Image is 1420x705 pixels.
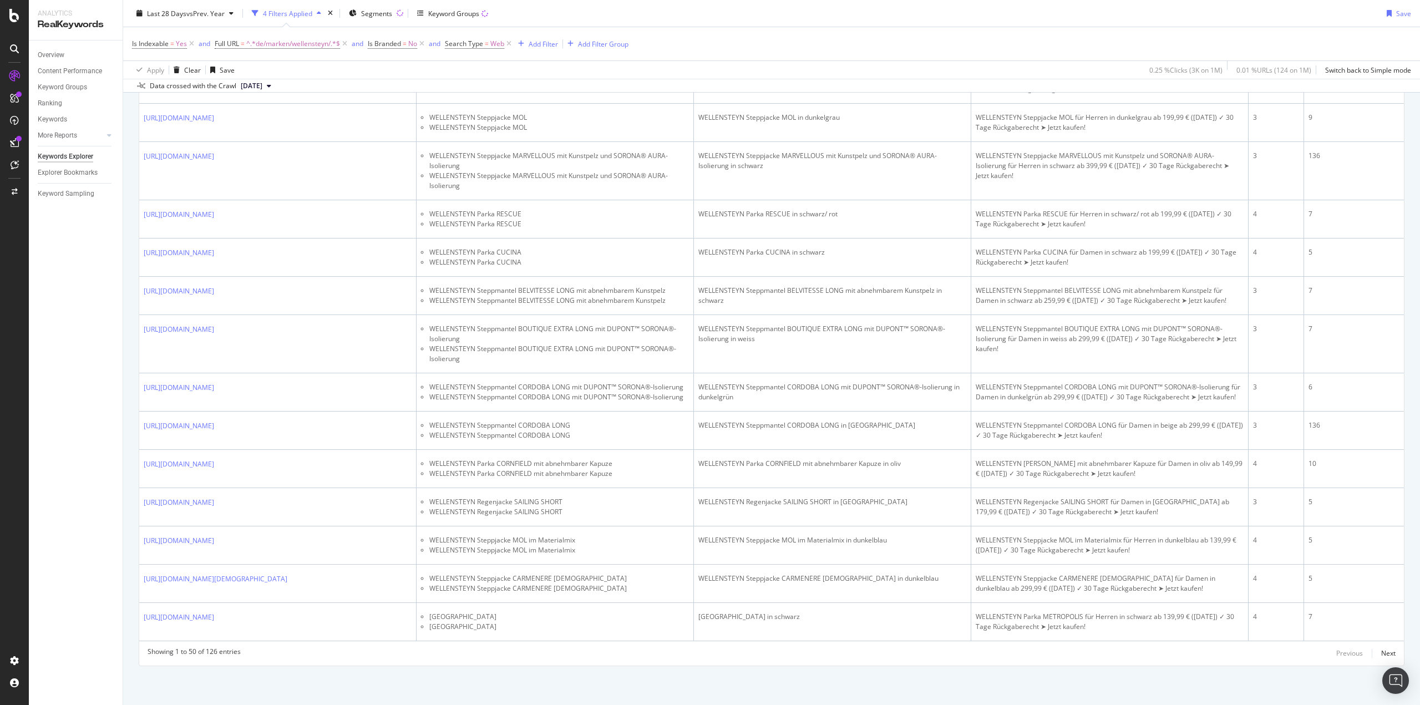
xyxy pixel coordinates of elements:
button: and [199,38,210,49]
a: [URL][DOMAIN_NAME][DEMOGRAPHIC_DATA] [144,574,287,585]
li: WELLENSTEYN Regenjacke SAILING SHORT [429,497,689,507]
span: vs Prev. Year [186,8,225,18]
div: WELLENSTEYN Parka CORNFIELD mit abnehmbarer Kapuze in oliv [698,459,966,469]
span: = [485,39,489,48]
div: WELLENSTEYN Steppmantel CORDOBA LONG in [GEOGRAPHIC_DATA] [698,420,966,430]
div: and [199,39,210,48]
span: ^.*de/marken/wellensteyn/.*$ [246,36,340,52]
div: 4 [1253,574,1299,584]
div: Ranking [38,98,62,109]
li: WELLENSTEYN Steppmantel BELVITESSE LONG mit abnehmbarem Kunstpelz [429,296,689,306]
div: Previous [1336,648,1363,658]
div: 7 [1309,324,1402,334]
div: 3 [1253,382,1299,392]
div: WELLENSTEYN Steppjacke MARVELLOUS mit Kunstpelz und SORONA® AURA-Isolierung für Herren in schwarz... [976,151,1244,181]
li: WELLENSTEYN Steppjacke MOL [429,113,689,123]
div: and [429,39,440,48]
li: WELLENSTEYN Steppjacke MOL [429,123,689,133]
button: Keyword Groups [413,4,493,22]
span: 2025 Sep. 22nd [241,81,262,91]
span: = [170,39,174,48]
div: WELLENSTEYN Parka METROPOLIS für Herren in schwarz ab 139,99 € ([DATE]) ✓ 30 Tage Rückgaberecht ➤... [976,612,1244,632]
div: Keywords [38,114,67,125]
li: WELLENSTEYN Regenjacke SAILING SHORT [429,507,689,517]
a: [URL][DOMAIN_NAME] [144,324,214,335]
div: 3 [1253,113,1299,123]
div: Keyword Groups [38,82,87,93]
li: WELLENSTEYN Steppjacke CARMENERE [DEMOGRAPHIC_DATA] [429,584,689,594]
button: Last 28 DaysvsPrev. Year [132,4,238,22]
div: 4 [1253,459,1299,469]
a: Ranking [38,98,115,109]
a: More Reports [38,130,104,141]
a: [URL][DOMAIN_NAME] [144,459,214,470]
div: WELLENSTEYN Steppjacke MOL in dunkelgrau [698,113,966,123]
button: and [352,38,363,49]
div: Showing 1 to 50 of 126 entries [148,647,241,660]
div: WELLENSTEYN Regenjacke SAILING SHORT für Damen in [GEOGRAPHIC_DATA] ab 179,99 € ([DATE]) ✓ 30 Tag... [976,497,1244,517]
div: 4 Filters Applied [263,8,312,18]
div: WELLENSTEYN Parka CUCINA in schwarz [698,247,966,257]
div: WELLENSTEYN Steppmantel BOUTIQUE EXTRA LONG mit DUPONT™ SORONA®-Isolierung in weiss [698,324,966,344]
button: Next [1381,647,1396,660]
div: 3 [1253,286,1299,296]
span: Last 28 Days [147,8,186,18]
div: 0.25 % Clicks ( 3K on 1M ) [1149,65,1223,74]
div: Apply [147,65,164,74]
a: [URL][DOMAIN_NAME] [144,209,214,220]
a: [URL][DOMAIN_NAME] [144,420,214,432]
a: Keywords Explorer [38,151,115,163]
div: and [352,39,363,48]
li: WELLENSTEYN Steppmantel BOUTIQUE EXTRA LONG mit DUPONT™ SORONA®-Isolierung [429,324,689,344]
div: Save [1396,8,1411,18]
span: Segments [361,8,392,18]
a: Keyword Sampling [38,188,115,200]
div: 4 [1253,612,1299,622]
button: Save [1382,4,1411,22]
li: WELLENSTEYN Steppjacke MARVELLOUS mit Kunstpelz und SORONA® AURA-Isolierung [429,151,689,171]
div: WELLENSTEYN Steppmantel BELVITESSE LONG mit abnehmbarem Kunstpelz in schwarz [698,286,966,306]
div: 4 [1253,247,1299,257]
button: Add Filter Group [563,37,628,50]
a: [URL][DOMAIN_NAME] [144,151,214,162]
div: 136 [1309,151,1402,161]
div: WELLENSTEYN Steppjacke CARMENERE [DEMOGRAPHIC_DATA] für Damen in dunkelblau ab 299,99 € ([DATE]) ... [976,574,1244,594]
button: Previous [1336,647,1363,660]
div: 5 [1309,574,1402,584]
div: 7 [1309,209,1402,219]
li: WELLENSTEYN Steppmantel CORDOBA LONG [429,420,689,430]
div: WELLENSTEYN Steppjacke MOL für Herren in dunkelgrau ab 199,99 € ([DATE]) ✓ 30 Tage Rückgaberecht ... [976,113,1244,133]
div: [GEOGRAPHIC_DATA] in schwarz [698,612,966,622]
button: Apply [132,61,164,79]
div: WELLENSTEYN Steppmantel CORDOBA LONG für Damen in beige ab 299,99 € ([DATE]) ✓ 30 Tage Rückgabere... [976,420,1244,440]
li: [GEOGRAPHIC_DATA] [429,612,689,622]
div: WELLENSTEYN Steppmantel BELVITESSE LONG mit abnehmbarem Kunstpelz für Damen in schwarz ab 259,99 ... [976,286,1244,306]
div: WELLENSTEYN Steppmantel CORDOBA LONG mit DUPONT™ SORONA®-Isolierung in dunkelgrün [698,382,966,402]
div: 5 [1309,497,1402,507]
a: [URL][DOMAIN_NAME] [144,497,214,508]
span: No [408,36,417,52]
div: Add Filter [529,39,558,48]
div: Next [1381,648,1396,658]
div: Save [220,65,235,74]
div: Switch back to Simple mode [1325,65,1411,74]
div: 4 [1253,535,1299,545]
a: [URL][DOMAIN_NAME] [144,535,214,546]
a: [URL][DOMAIN_NAME] [144,247,214,258]
a: [URL][DOMAIN_NAME] [144,113,214,124]
li: WELLENSTEYN Parka CORNFIELD mit abnehmbarer Kapuze [429,459,689,469]
span: = [403,39,407,48]
li: WELLENSTEYN Parka CUCINA [429,247,689,257]
li: WELLENSTEYN Parka CUCINA [429,257,689,267]
div: WELLENSTEYN Steppjacke MOL im Materialmix für Herren in dunkelblau ab 139,99 € ([DATE]) ✓ 30 Tage... [976,535,1244,555]
button: [DATE] [236,79,276,93]
span: Full URL [215,39,239,48]
div: 3 [1253,420,1299,430]
li: WELLENSTEYN Steppjacke MARVELLOUS mit Kunstpelz und SORONA® AURA-Isolierung [429,171,689,191]
div: WELLENSTEYN Regenjacke SAILING SHORT in [GEOGRAPHIC_DATA] [698,497,966,507]
li: WELLENSTEYN Steppmantel CORDOBA LONG [429,430,689,440]
div: Clear [184,65,201,74]
a: Overview [38,49,115,61]
div: Keyword Sampling [38,188,94,200]
div: 3 [1253,497,1299,507]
